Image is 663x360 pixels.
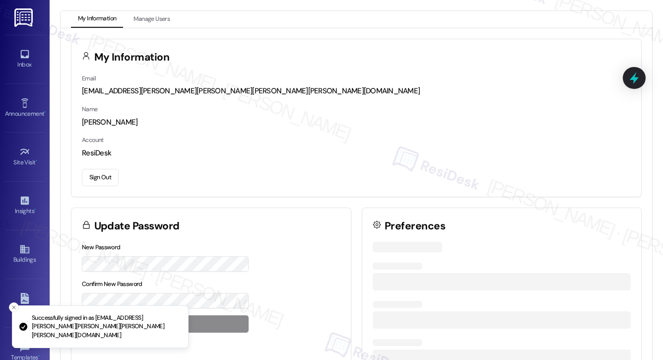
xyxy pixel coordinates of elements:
[385,221,445,231] h3: Preferences
[44,109,46,116] span: •
[5,241,45,268] a: Buildings
[94,221,180,231] h3: Update Password
[82,136,104,144] label: Account
[34,206,36,213] span: •
[82,105,98,113] label: Name
[5,290,45,317] a: Leads
[36,157,37,164] span: •
[82,117,631,128] div: [PERSON_NAME]
[5,46,45,72] a: Inbox
[94,52,170,63] h3: My Information
[82,74,96,82] label: Email
[127,11,177,28] button: Manage Users
[82,243,121,251] label: New Password
[82,86,631,96] div: [EMAIL_ADDRESS][PERSON_NAME][PERSON_NAME][PERSON_NAME][PERSON_NAME][DOMAIN_NAME]
[14,8,35,27] img: ResiDesk Logo
[82,169,119,186] button: Sign Out
[82,148,631,158] div: ResiDesk
[5,144,45,170] a: Site Visit •
[32,314,180,340] p: Successfully signed in as [EMAIL_ADDRESS][PERSON_NAME][PERSON_NAME][PERSON_NAME][PERSON_NAME][DOM...
[5,192,45,219] a: Insights •
[9,302,19,312] button: Close toast
[38,353,40,360] span: •
[82,280,142,288] label: Confirm New Password
[71,11,123,28] button: My Information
